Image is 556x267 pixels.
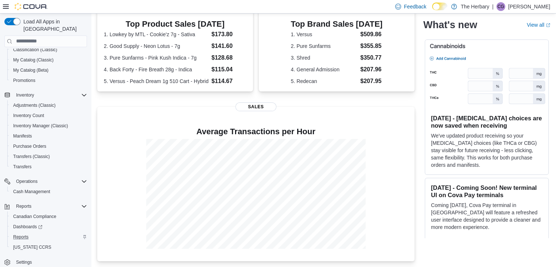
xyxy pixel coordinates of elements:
[7,141,90,151] button: Purchase Orders
[13,67,49,73] span: My Catalog (Beta)
[16,259,32,265] span: Settings
[1,176,90,187] button: Operations
[13,177,41,186] button: Operations
[10,243,87,252] span: Washington CCRS
[13,257,87,267] span: Settings
[10,222,87,231] span: Dashboards
[291,78,358,85] dt: 5. Redecan
[104,31,208,38] dt: 1. Lowkey by MTL - Cookie'z 7g - Sativa
[10,212,59,221] a: Canadian Compliance
[13,189,50,195] span: Cash Management
[498,2,504,11] span: CG
[7,121,90,131] button: Inventory Manager (Classic)
[211,42,246,50] dd: $141.60
[7,211,90,222] button: Canadian Compliance
[13,133,32,139] span: Manifests
[13,143,46,149] span: Purchase Orders
[10,76,38,85] a: Promotions
[10,132,35,140] a: Manifests
[15,3,48,10] img: Cova
[1,90,90,100] button: Inventory
[423,19,477,31] h2: What's new
[360,77,383,86] dd: $207.95
[10,162,34,171] a: Transfers
[13,202,87,211] span: Reports
[10,56,87,64] span: My Catalog (Classic)
[103,127,409,136] h4: Average Transactions per Hour
[10,121,71,130] a: Inventory Manager (Classic)
[432,10,432,11] span: Dark Mode
[10,121,87,130] span: Inventory Manager (Classic)
[13,258,35,267] a: Settings
[404,3,426,10] span: Feedback
[10,187,87,196] span: Cash Management
[10,187,53,196] a: Cash Management
[10,132,87,140] span: Manifests
[461,2,489,11] p: The Herbary
[13,47,57,53] span: Classification (Classic)
[431,114,542,129] h3: [DATE] - [MEDICAL_DATA] choices are now saved when receiving
[10,76,87,85] span: Promotions
[10,101,58,110] a: Adjustments (Classic)
[16,203,31,209] span: Reports
[104,66,208,73] dt: 4. Back Forty - Fire Breath 28g - Indica
[360,42,383,50] dd: $355.85
[235,102,276,111] span: Sales
[360,30,383,39] dd: $509.86
[492,2,493,11] p: |
[10,45,60,54] a: Classification (Classic)
[13,91,87,99] span: Inventory
[10,66,87,75] span: My Catalog (Beta)
[13,177,87,186] span: Operations
[13,123,68,129] span: Inventory Manager (Classic)
[431,184,542,199] h3: [DATE] - Coming Soon! New terminal UI on Cova Pay terminals
[13,91,37,99] button: Inventory
[431,132,542,169] p: We've updated product receiving so your [MEDICAL_DATA] choices (like THCa or CBG) stay visible fo...
[13,202,34,211] button: Reports
[10,152,87,161] span: Transfers (Classic)
[431,202,542,231] p: Coming [DATE], Cova Pay terminal in [GEOGRAPHIC_DATA] will feature a refreshed user interface des...
[10,45,87,54] span: Classification (Classic)
[7,110,90,121] button: Inventory Count
[7,242,90,252] button: [US_STATE] CCRS
[7,151,90,162] button: Transfers (Classic)
[211,53,246,62] dd: $128.68
[432,3,447,10] input: Dark Mode
[508,2,550,11] p: [PERSON_NAME]
[13,113,44,119] span: Inventory Count
[7,45,90,55] button: Classification (Classic)
[16,178,38,184] span: Operations
[211,30,246,39] dd: $173.80
[10,152,53,161] a: Transfers (Classic)
[13,78,35,83] span: Promotions
[10,66,52,75] a: My Catalog (Beta)
[16,92,34,98] span: Inventory
[13,154,50,159] span: Transfers (Classic)
[13,234,29,240] span: Reports
[10,233,87,241] span: Reports
[13,214,56,219] span: Canadian Compliance
[7,131,90,141] button: Manifests
[7,100,90,110] button: Adjustments (Classic)
[291,20,383,29] h3: Top Brand Sales [DATE]
[10,162,87,171] span: Transfers
[104,20,246,29] h3: Top Product Sales [DATE]
[10,212,87,221] span: Canadian Compliance
[20,18,87,33] span: Load All Apps in [GEOGRAPHIC_DATA]
[10,243,54,252] a: [US_STATE] CCRS
[104,42,208,50] dt: 2. Good Supply - Neon Lotus - 7g
[291,66,358,73] dt: 4. General Admission
[7,75,90,86] button: Promotions
[13,224,42,230] span: Dashboards
[211,77,246,86] dd: $114.67
[10,101,87,110] span: Adjustments (Classic)
[13,102,56,108] span: Adjustments (Classic)
[496,2,505,11] div: Chelsea Grahn
[360,65,383,74] dd: $207.96
[10,56,57,64] a: My Catalog (Classic)
[13,164,31,170] span: Transfers
[104,54,208,61] dt: 3. Pure Sunfarms - Pink Kush Indica - 7g
[360,53,383,62] dd: $350.77
[291,31,358,38] dt: 1. Versus
[13,57,54,63] span: My Catalog (Classic)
